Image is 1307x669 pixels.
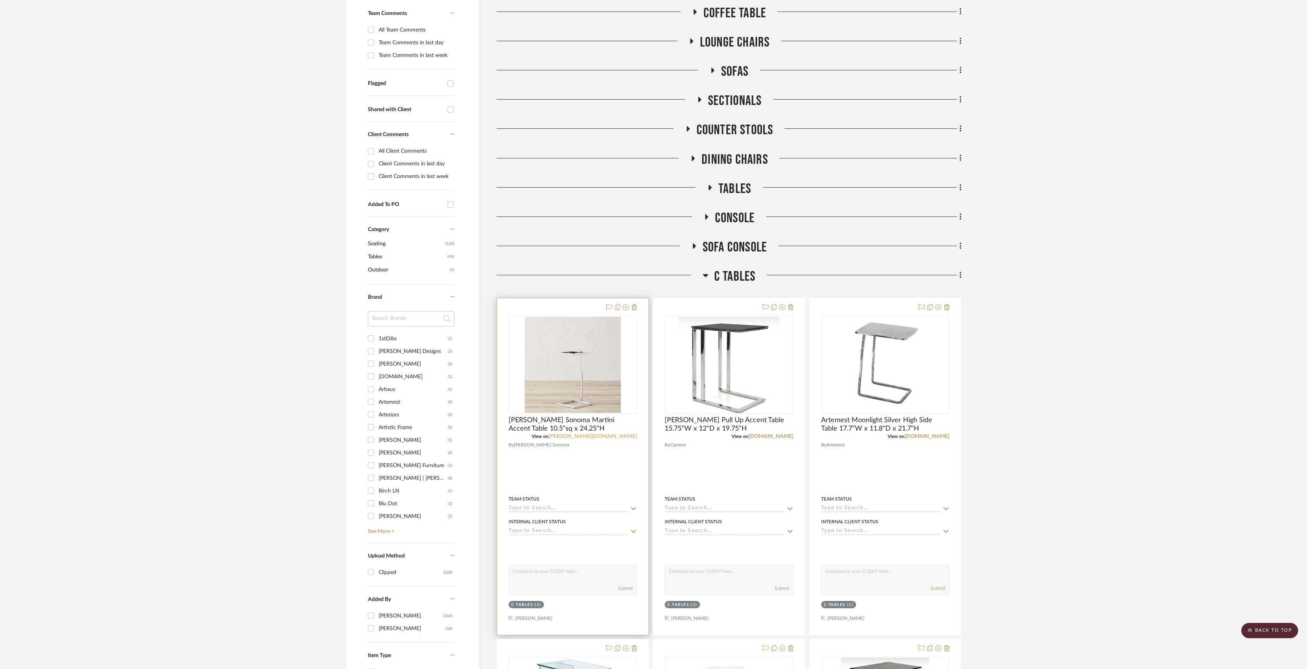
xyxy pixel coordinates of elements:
span: Sectionals [708,93,762,109]
div: 0 [665,316,793,413]
a: [PERSON_NAME][DOMAIN_NAME] [549,434,637,439]
div: (3) [448,345,452,358]
span: Brand [368,295,382,300]
span: Console [715,210,755,226]
input: Type to Search… [665,528,784,535]
div: All Client Comments [379,145,452,157]
span: [PERSON_NAME] Sonoma Martini Accent Table 10.5"sq x 24.25"H [509,416,637,433]
div: Flagged [368,80,444,87]
div: (1) [448,498,452,510]
span: C Tables [714,268,756,285]
div: All Team Comments [379,24,452,36]
span: Seating [368,237,443,250]
span: Tables [368,250,446,263]
div: [PERSON_NAME] [379,447,448,459]
div: [DOMAIN_NAME] [379,371,448,383]
input: Search Brands [368,311,454,326]
span: Lounge Chairs [700,34,770,51]
div: (1) [535,602,541,608]
div: [PERSON_NAME] Furniture [379,459,448,472]
div: (220) [443,566,452,579]
div: Arhaus [379,383,448,396]
button: Submit [775,585,789,592]
div: [PERSON_NAME] | [PERSON_NAME] [379,472,448,484]
div: (2) [448,383,452,396]
input: Type to Search… [665,505,784,513]
span: By [509,441,514,449]
div: Shared with Client [368,107,444,113]
input: Type to Search… [509,505,628,513]
span: Artemest Moonlight Silver High Side Table 17.7"W x 11.8"D x 21.7"H [821,416,949,433]
div: (1) [448,333,452,345]
div: Added To PO [368,201,444,208]
div: (164) [443,610,452,622]
div: [PERSON_NAME] [379,358,448,370]
span: Added By [368,597,391,602]
div: (4) [448,396,452,408]
span: Coffee Table [703,5,766,22]
span: Tables [718,181,751,197]
span: Upload Method [368,553,405,559]
span: Outdoor [368,263,448,276]
span: (1) [450,264,454,276]
div: (3) [448,409,452,421]
div: C Tables [824,602,845,608]
div: Team Status [509,496,539,503]
span: Cantoni [670,441,686,449]
span: Dining Chairs [702,151,768,168]
input: Type to Search… [821,528,940,535]
div: 1stDibs [379,333,448,345]
div: Internal Client Status [665,518,722,525]
span: View on [532,434,549,439]
div: Team Status [665,496,695,503]
span: By [821,441,826,449]
div: (1) [448,371,452,383]
div: (5) [448,421,452,434]
span: (95) [447,251,454,263]
span: By [665,441,670,449]
div: Blu Dot [379,498,448,510]
div: Arteriors [379,409,448,421]
div: Clipped [379,566,443,579]
span: Sofa Console [703,239,767,256]
div: (8) [448,472,452,484]
div: [PERSON_NAME] [379,434,448,446]
span: Category [368,226,389,233]
img: Williams Sonoma Martini Accent Table 10.5"sq x 24.25"H [525,317,621,413]
input: Type to Search… [509,528,628,535]
div: (2) [448,358,452,370]
span: Team Comments [368,11,407,16]
input: Type to Search… [821,505,940,513]
span: Item Type [368,653,391,658]
span: Client Comments [368,132,409,137]
span: [PERSON_NAME] Sonoma [514,441,569,449]
div: C Tables [511,602,533,608]
span: View on [732,434,748,439]
div: Team Comments in last day [379,37,452,49]
div: Artemest [379,396,448,408]
div: (1) [448,510,452,523]
a: [DOMAIN_NAME] [748,434,793,439]
img: Artemest Moonlight Silver High Side Table 17.7"W x 11.8"D x 21.7"H [837,317,933,413]
div: Internal Client Status [509,518,566,525]
div: Artistic Frame [379,421,448,434]
div: [PERSON_NAME] [379,622,446,635]
div: C Tables [667,602,689,608]
div: Team Comments in last week [379,49,452,62]
div: [PERSON_NAME] [379,610,443,622]
div: Client Comments in last week [379,170,452,183]
div: (1) [448,459,452,472]
a: See More + [366,523,454,535]
span: Artemest [826,441,845,449]
div: (1) [448,434,452,446]
div: [PERSON_NAME] Designs [379,345,448,358]
div: [PERSON_NAME] [379,510,448,523]
a: [DOMAIN_NAME] [905,434,949,439]
div: (1) [448,485,452,497]
div: Internal Client Status [821,518,878,525]
span: Sofas [721,63,748,80]
span: [PERSON_NAME] Pull Up Accent Table 15.75"W x 12"D x 19.75"H [665,416,793,433]
span: (124) [445,238,454,250]
scroll-to-top-button: BACK TO TOP [1241,623,1298,638]
div: Birch LN [379,485,448,497]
